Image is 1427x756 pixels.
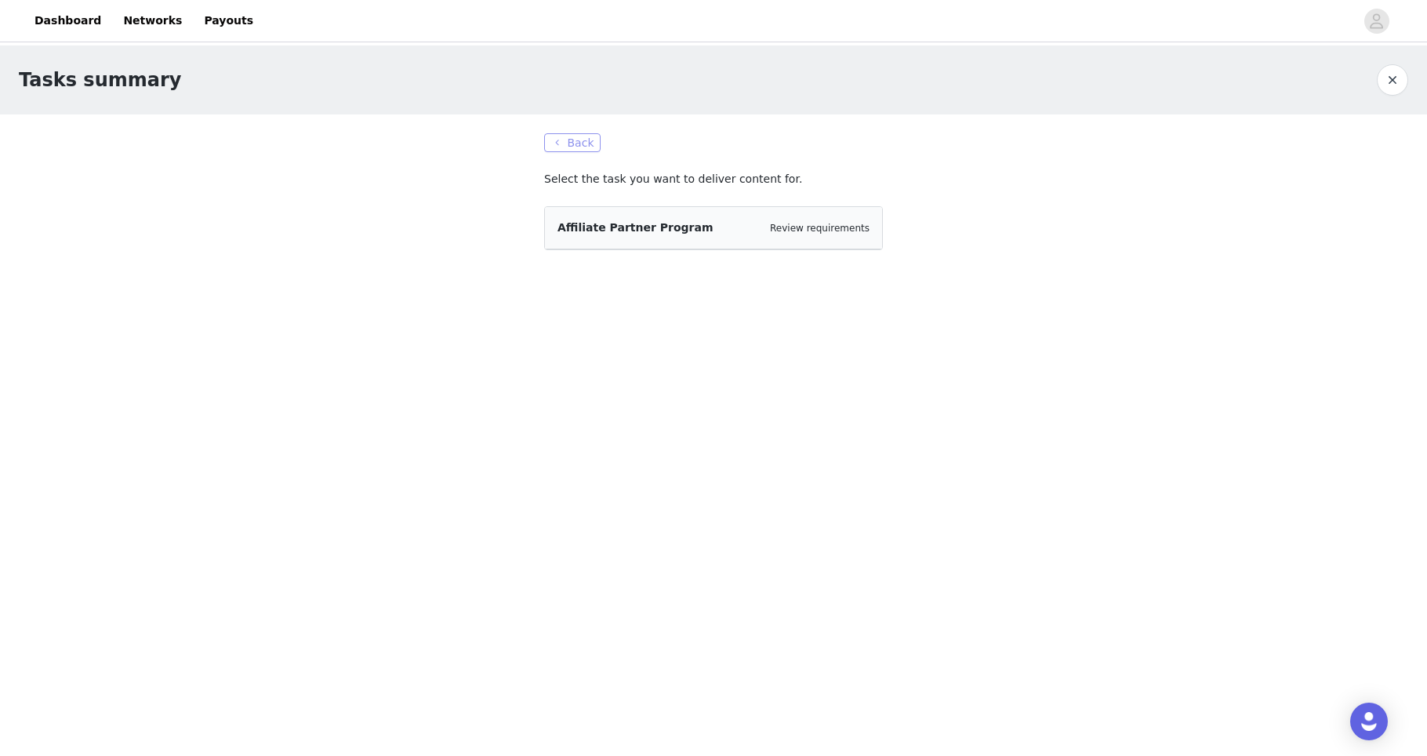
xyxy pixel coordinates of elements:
[19,66,181,94] h1: Tasks summary
[770,223,870,234] a: Review requirements
[1369,9,1384,34] div: avatar
[544,133,601,152] button: Back
[194,3,263,38] a: Payouts
[25,3,111,38] a: Dashboard
[114,3,191,38] a: Networks
[1350,703,1388,740] div: Open Intercom Messenger
[544,171,883,187] p: Select the task you want to deliver content for.
[557,221,713,234] span: Affiliate Partner Program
